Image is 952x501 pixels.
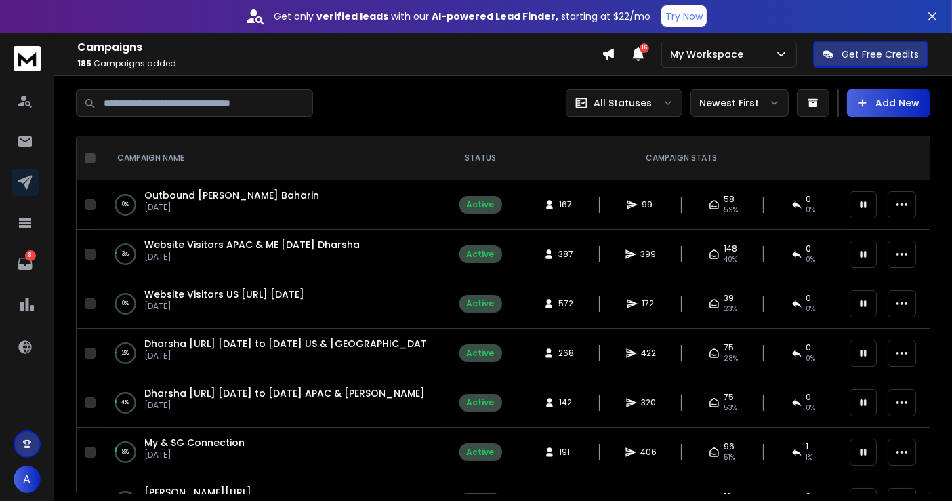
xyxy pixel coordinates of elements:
div: Active [467,199,495,210]
p: [DATE] [144,350,426,361]
a: Outbound [PERSON_NAME] Baharin [144,188,319,202]
span: 148 [724,243,737,254]
p: 8 [25,250,36,261]
p: My Workspace [670,47,749,61]
p: 4 % [122,396,129,409]
td: 0%Website Visitors US [URL] [DATE][DATE] [101,279,440,329]
span: 0 % [806,353,816,364]
td: 0%Outbound [PERSON_NAME] Baharin[DATE] [101,180,440,230]
span: 99 [642,199,655,210]
span: 172 [642,298,655,309]
span: 406 [640,447,657,458]
a: My & SG Connection [144,436,245,449]
td: 4%Dharsha [URL] [DATE] to [DATE] APAC & [PERSON_NAME][DATE] [101,378,440,428]
p: 0 % [122,198,129,212]
div: Active [467,249,495,260]
p: Get only with our starting at $22/mo [274,9,650,23]
span: 0 % [806,304,816,315]
td: 3%Website Visitors APAC & ME [DATE] Dharsha[DATE] [101,230,440,279]
p: 0 % [122,297,129,310]
button: Get Free Credits [813,41,928,68]
span: 59 % [724,205,738,216]
span: 96 [724,441,734,452]
span: 1 % [806,452,813,463]
button: Newest First [690,89,789,117]
strong: verified leads [316,9,388,23]
span: 28 % [724,353,738,364]
img: logo [14,46,41,71]
p: Try Now [665,9,703,23]
div: Active [467,348,495,359]
span: 75 [724,392,734,403]
th: CAMPAIGN STATS [521,136,842,180]
span: 53 % [724,403,737,414]
th: CAMPAIGN NAME [101,136,440,180]
h1: Campaigns [77,39,602,56]
span: 0 [806,243,812,254]
p: [DATE] [144,301,304,312]
button: Add New [847,89,930,117]
p: [DATE] [144,449,245,460]
p: [DATE] [144,202,319,213]
span: 142 [559,397,573,408]
span: 387 [558,249,573,260]
span: 0 [806,342,812,353]
span: 40 % [724,254,737,265]
span: 39 [724,293,734,304]
td: 8%My & SG Connection[DATE] [101,428,440,477]
span: 58 [724,194,734,205]
span: 75 [724,342,734,353]
p: Get Free Credits [842,47,919,61]
a: Dharsha [URL] [DATE] to [DATE] US & [GEOGRAPHIC_DATA] [144,337,438,350]
p: 2 % [122,346,129,360]
span: 0 % [806,205,816,216]
span: 1 [806,441,809,452]
span: 16 [640,43,649,53]
span: 191 [559,447,573,458]
a: Website Visitors US [URL] [DATE] [144,287,304,301]
span: 167 [559,199,573,210]
a: [PERSON_NAME][URL] [144,485,251,499]
span: 320 [641,397,656,408]
span: 0 % [806,254,816,265]
button: A [14,466,41,493]
span: 0 % [806,403,816,414]
span: 422 [641,348,656,359]
td: 2%Dharsha [URL] [DATE] to [DATE] US & [GEOGRAPHIC_DATA][DATE] [101,329,440,378]
p: [DATE] [144,400,425,411]
button: Try Now [661,5,707,27]
p: All Statuses [594,96,652,110]
span: 0 [806,194,812,205]
p: 8 % [122,445,129,459]
th: STATUS [440,136,521,180]
div: Active [467,298,495,309]
p: [DATE] [144,252,360,262]
span: 185 [77,58,91,69]
span: 268 [558,348,574,359]
span: 0 [806,392,812,403]
span: 399 [640,249,656,260]
div: Active [467,397,495,408]
span: 23 % [724,304,737,315]
span: 0 [806,293,812,304]
span: 572 [558,298,573,309]
span: 51 % [724,452,735,463]
div: Active [467,447,495,458]
p: 3 % [122,247,129,261]
a: 8 [12,250,39,277]
a: Dharsha [URL] [DATE] to [DATE] APAC & [PERSON_NAME] [144,386,425,400]
p: Campaigns added [77,58,602,69]
strong: AI-powered Lead Finder, [432,9,558,23]
a: Website Visitors APAC & ME [DATE] Dharsha [144,238,360,252]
